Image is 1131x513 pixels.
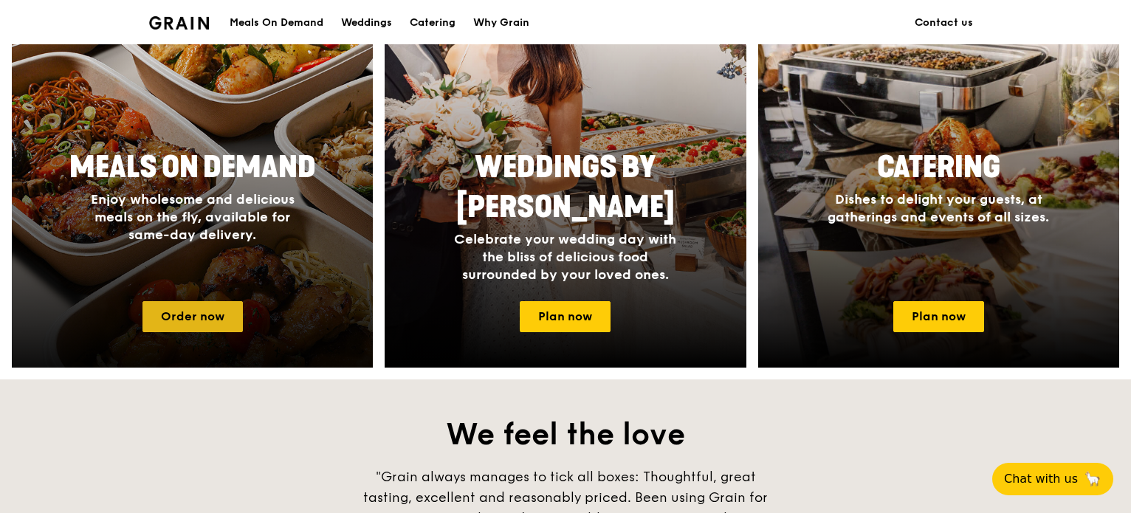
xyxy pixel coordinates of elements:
[332,1,401,45] a: Weddings
[149,16,209,30] img: Grain
[828,191,1049,225] span: Dishes to delight your guests, at gatherings and events of all sizes.
[1084,470,1101,488] span: 🦙
[877,150,1000,185] span: Catering
[91,191,295,243] span: Enjoy wholesome and delicious meals on the fly, available for same-day delivery.
[341,1,392,45] div: Weddings
[464,1,538,45] a: Why Grain
[230,1,323,45] div: Meals On Demand
[142,301,243,332] a: Order now
[992,463,1113,495] button: Chat with us🦙
[69,150,316,185] span: Meals On Demand
[456,150,675,225] span: Weddings by [PERSON_NAME]
[520,301,611,332] a: Plan now
[893,301,984,332] a: Plan now
[454,231,676,283] span: Celebrate your wedding day with the bliss of delicious food surrounded by your loved ones.
[1004,470,1078,488] span: Chat with us
[410,1,456,45] div: Catering
[473,1,529,45] div: Why Grain
[906,1,982,45] a: Contact us
[401,1,464,45] a: Catering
